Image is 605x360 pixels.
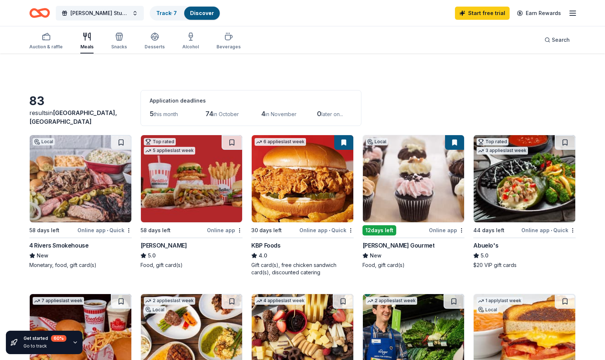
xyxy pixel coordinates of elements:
[477,306,499,313] div: Local
[150,110,154,118] span: 5
[216,44,241,50] div: Beverages
[23,343,66,349] div: Go to track
[144,306,166,313] div: Local
[144,138,176,145] div: Top rated
[539,33,576,47] button: Search
[473,226,504,235] div: 44 days left
[29,241,88,250] div: 4 Rivers Smokehouse
[156,10,177,16] a: Track· 7
[141,241,187,250] div: [PERSON_NAME]
[29,94,132,108] div: 83
[362,225,396,235] div: 12 days left
[141,226,171,235] div: 58 days left
[207,226,243,235] div: Online app
[251,261,354,276] div: Gift card(s), free chicken sandwich card(s), discounted catering
[255,297,306,305] div: 4 applies last week
[80,29,94,53] button: Meals
[362,241,435,250] div: [PERSON_NAME] Gourmet
[216,29,241,53] button: Beverages
[145,44,165,50] div: Desserts
[473,135,576,269] a: Image for Abuelo's Top rated3 applieslast week44 days leftOnline app•QuickAbuelo's5.0$20 VIP gift...
[29,4,50,22] a: Home
[37,251,48,260] span: New
[477,138,509,145] div: Top rated
[148,251,156,260] span: 5.0
[145,29,165,53] button: Desserts
[455,7,510,20] a: Start free trial
[23,335,66,342] div: Get started
[33,297,84,305] div: 7 applies last week
[111,29,127,53] button: Snacks
[33,138,55,145] div: Local
[182,29,199,53] button: Alcohol
[473,241,498,250] div: Abuelo's
[213,111,239,117] span: in October
[481,251,488,260] span: 5.0
[477,297,523,305] div: 1 apply last week
[29,109,117,125] span: [GEOGRAPHIC_DATA], [GEOGRAPHIC_DATA]
[144,147,195,155] div: 5 applies last week
[251,226,282,235] div: 30 days left
[321,111,343,117] span: later on...
[473,261,576,269] div: $20 VIP gift cards
[252,135,353,222] img: Image for KBP Foods
[144,297,195,305] div: 2 applies last week
[362,135,465,269] a: Image for Wright's GourmetLocal12days leftOnline app[PERSON_NAME] GourmetNewFood, gift card(s)
[265,111,296,117] span: in November
[77,226,132,235] div: Online app Quick
[362,261,465,269] div: Food, gift card(s)
[366,138,388,145] div: Local
[182,44,199,50] div: Alcohol
[29,135,132,269] a: Image for 4 Rivers SmokehouseLocal58 days leftOnline app•Quick4 Rivers SmokehouseNewMonetary, foo...
[29,29,63,53] button: Auction & raffle
[29,109,117,125] span: in
[141,135,243,222] img: Image for Portillo's
[29,44,63,50] div: Auction & raffle
[429,226,464,235] div: Online app
[29,226,59,235] div: 58 days left
[477,147,528,155] div: 3 applies last week
[329,227,330,233] span: •
[299,226,354,235] div: Online app Quick
[521,226,576,235] div: Online app Quick
[205,110,213,118] span: 74
[261,110,265,118] span: 4
[30,135,131,222] img: Image for 4 Rivers Smokehouse
[107,227,108,233] span: •
[150,6,221,21] button: Track· 7Discover
[154,111,178,117] span: this month
[29,261,132,269] div: Monetary, food, gift card(s)
[190,10,214,16] a: Discover
[150,96,352,105] div: Application deadlines
[363,135,464,222] img: Image for Wright's Gourmet
[474,135,575,222] img: Image for Abuelo's
[251,241,280,250] div: KBP Foods
[317,110,321,118] span: 0
[80,44,94,50] div: Meals
[552,36,570,44] span: Search
[70,9,129,18] span: [PERSON_NAME] Student Support Fundraiser
[251,135,354,276] a: Image for KBP Foods6 applieslast week30 days leftOnline app•QuickKBP Foods4.0Gift card(s), free c...
[551,227,552,233] span: •
[259,251,267,260] span: 4.0
[51,335,66,342] div: 60 %
[255,138,306,146] div: 6 applies last week
[141,261,243,269] div: Food, gift card(s)
[56,6,144,21] button: [PERSON_NAME] Student Support Fundraiser
[111,44,127,50] div: Snacks
[370,251,382,260] span: New
[29,108,132,126] div: results
[513,7,565,20] a: Earn Rewards
[141,135,243,269] a: Image for Portillo'sTop rated5 applieslast week58 days leftOnline app[PERSON_NAME]5.0Food, gift c...
[366,297,417,305] div: 2 applies last week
